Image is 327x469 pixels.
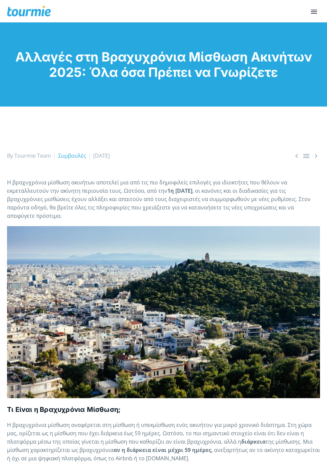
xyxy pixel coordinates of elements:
a:  [293,152,301,160]
a:  [302,152,310,160]
span: [DATE] [93,152,110,159]
b: 1η [DATE] [167,187,192,194]
span: Next post [312,152,320,160]
span: της μίσθωσης. Μια μίσθωση χαρακτηρίζεται ως βραχυχρόνια [7,438,313,454]
span: By Tourmie Team [7,152,51,159]
h1: Αλλαγές στη Βραχυχρόνια Μίσθωση Ακινήτων 2025: Όλα όσα Πρέπει να Γνωρίζετε [7,49,320,80]
b: Τι Eίναι η Βραχυχρόνια Μίσθωση; [7,406,121,414]
span: Η βραχυχρόνια μίσθωση ακινήτων αποτελεί μια από τις πιο δημοφιλείς επιλογές για ιδιοκτήτες που θέ... [7,179,311,219]
b: διάρκεια [241,438,266,445]
button: Primary Menu [308,7,320,17]
b: αν η διάρκεια είναι μέχρι 59 ημέρες [114,446,211,454]
span: Previous post [293,152,301,160]
a: Συμβουλές [58,152,86,159]
span: Η βραχυχρόνια μίσθωση αναφέρεται στη μίσθωση ή υπεκμίσθωση ενός ακινήτου για μικρό χρονικό διάστη... [7,421,312,445]
a:  [312,152,320,160]
span: , ανεξαρτήτως αν το ακίνητο καταχωρείται ή όχι σε μια ψηφιακή πλατφόρμα, όπως το Airbnb ή το [DOM... [7,446,320,462]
